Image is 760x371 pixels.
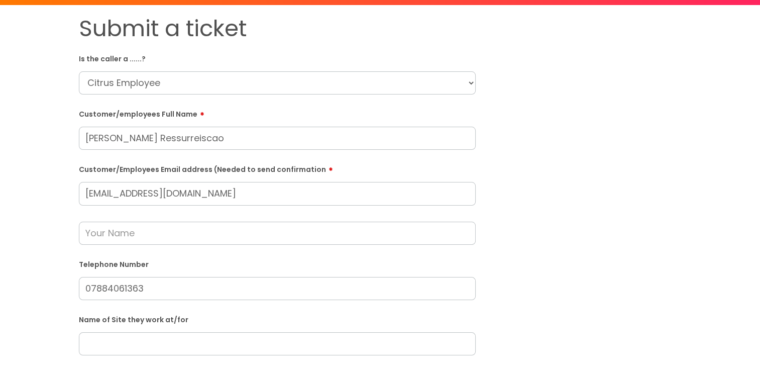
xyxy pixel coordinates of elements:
label: Name of Site they work at/for [79,314,476,324]
h1: Submit a ticket [79,15,476,42]
input: Your Name [79,222,476,245]
input: Email [79,182,476,205]
label: Customer/employees Full Name [79,107,476,119]
label: Customer/Employees Email address (Needed to send confirmation [79,162,476,174]
label: Telephone Number [79,258,476,269]
label: Is the caller a ......? [79,53,476,63]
